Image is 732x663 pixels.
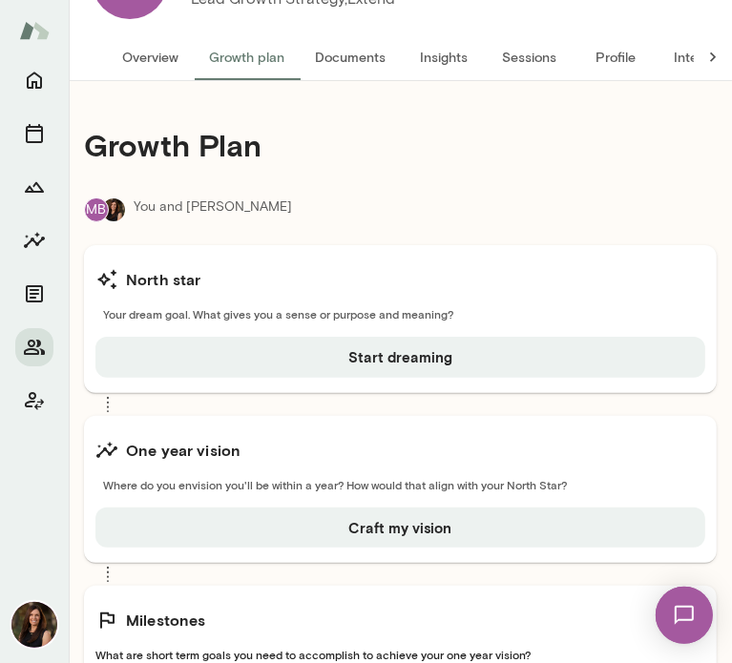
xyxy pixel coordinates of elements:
button: Insights [401,34,487,80]
button: Growth Plan [15,168,53,206]
button: Profile [573,34,659,80]
button: Insights [15,221,53,259]
button: Sessions [487,34,573,80]
img: Mento [19,12,50,49]
button: Home [15,61,53,99]
h6: One year vision [126,439,241,462]
h6: Milestones [126,609,206,632]
button: Start dreaming [95,337,705,377]
button: Overview [107,34,194,80]
h6: North star [126,268,201,291]
p: You and [PERSON_NAME] [134,197,292,222]
span: Where do you envision you'll be within a year? How would that align with your North Star? [95,477,705,492]
span: What are short term goals you need to accomplish to achieve your one year vision? [95,647,705,662]
button: Documents [15,275,53,313]
button: Documents [300,34,401,80]
button: Sessions [15,114,53,153]
button: Client app [15,382,53,420]
button: Members [15,328,53,366]
img: Carrie Atkin [102,198,125,221]
div: MB [84,197,109,222]
button: Craft my vision [95,508,705,548]
h4: Growth Plan [84,127,717,163]
button: Growth plan [194,34,300,80]
img: Carrie Atkin [11,602,57,648]
span: Your dream goal. What gives you a sense or purpose and meaning? [95,306,705,321]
